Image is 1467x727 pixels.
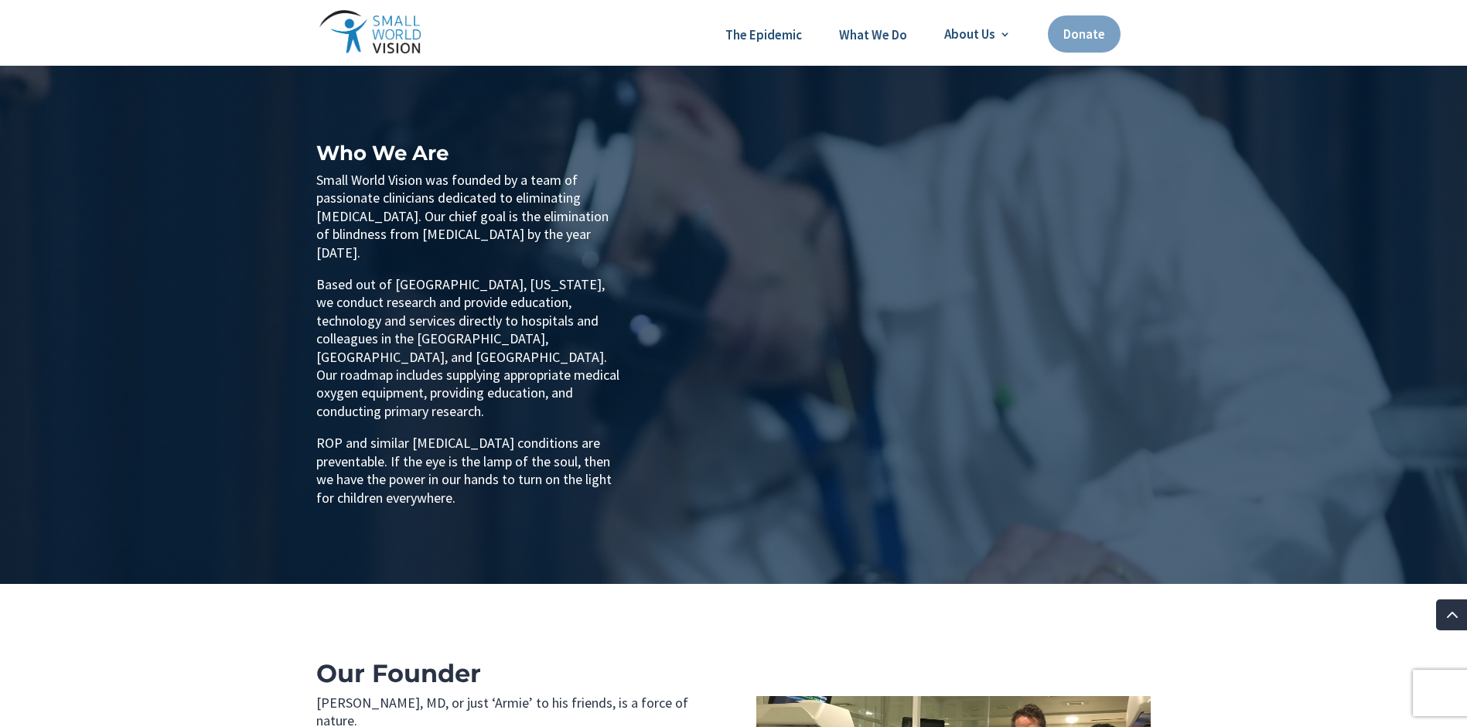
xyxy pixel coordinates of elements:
[944,27,1011,41] a: About Us
[839,26,907,46] a: What We Do
[319,10,421,53] img: Small World Vision
[316,143,623,171] h1: Who We Are
[725,26,802,46] a: The Epidemic
[316,275,623,434] p: Based out of [GEOGRAPHIC_DATA], [US_STATE], we conduct research and provide education, technology...
[1048,15,1121,53] a: Donate
[316,171,623,275] p: Small World Vision was founded by a team of passionate clinicians dedicated to eliminating [MEDIC...
[316,434,623,507] p: ROP and similar [MEDICAL_DATA] conditions are preventable. If the eye is the lamp of the soul, th...
[316,661,711,694] h1: Our Founder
